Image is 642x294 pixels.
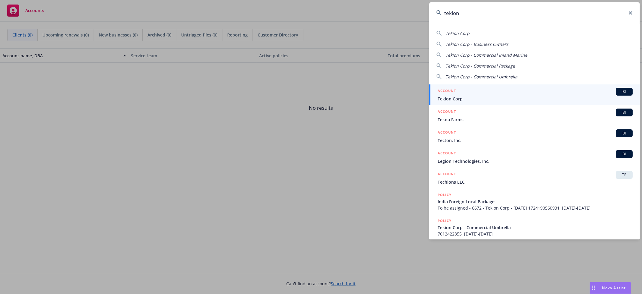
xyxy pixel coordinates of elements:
span: Tecton, Inc. [438,137,633,144]
a: ACCOUNTTRTechions LLC [429,168,640,188]
h5: POLICY [438,218,451,224]
span: Tekion Corp - Business Owners [445,41,508,47]
span: BI [618,89,630,94]
h5: POLICY [438,192,451,198]
span: Tekion Corp - Commercial Package [445,63,515,69]
a: POLICYTekion Corp - Commercial Umbrella7012422855, [DATE]-[DATE] [429,214,640,240]
span: Legion Technologies, Inc. [438,158,633,164]
span: BI [618,110,630,115]
span: India Foreign Local Package [438,198,633,205]
span: TR [618,172,630,178]
span: Tekion Corp - Commercial Inland Marine [445,52,527,58]
h5: ACCOUNT [438,171,456,178]
div: Drag to move [590,282,597,294]
button: Nova Assist [590,282,631,294]
span: Tekion Corp [445,30,470,36]
span: Techions LLC [438,179,633,185]
a: ACCOUNTBITecton, Inc. [429,126,640,147]
h5: ACCOUNT [438,109,456,116]
span: BI [618,151,630,157]
span: Tekion Corp [438,96,633,102]
h5: ACCOUNT [438,88,456,95]
span: Tekion Corp - Commercial Umbrella [445,74,517,80]
span: Tekion Corp - Commercial Umbrella [438,224,633,231]
span: BI [618,131,630,136]
h5: ACCOUNT [438,129,456,137]
span: 7012422855, [DATE]-[DATE] [438,231,633,237]
a: ACCOUNTBITekion Corp [429,84,640,105]
a: ACCOUNTBITekoa Farms [429,105,640,126]
h5: ACCOUNT [438,150,456,157]
span: Nova Assist [602,285,626,290]
span: To be assigned - 6672 - Tekion Corp - [DATE] 1724190560931, [DATE]-[DATE] [438,205,633,211]
a: ACCOUNTBILegion Technologies, Inc. [429,147,640,168]
a: POLICYIndia Foreign Local PackageTo be assigned - 6672 - Tekion Corp - [DATE] 1724190560931, [DAT... [429,188,640,214]
input: Search... [429,2,640,24]
span: Tekoa Farms [438,116,633,123]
